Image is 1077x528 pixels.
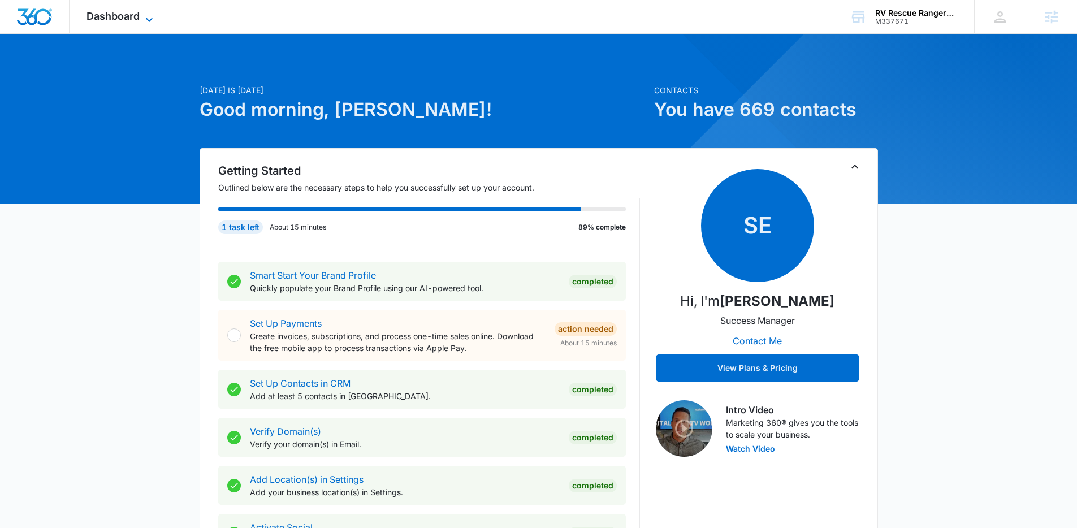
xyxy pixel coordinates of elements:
[270,222,326,232] p: About 15 minutes
[560,338,617,348] span: About 15 minutes
[875,18,958,25] div: account id
[569,479,617,492] div: Completed
[726,445,775,453] button: Watch Video
[569,275,617,288] div: Completed
[200,84,647,96] p: [DATE] is [DATE]
[656,354,859,382] button: View Plans & Pricing
[218,181,640,193] p: Outlined below are the necessary steps to help you successfully set up your account.
[680,291,834,311] p: Hi, I'm
[578,222,626,232] p: 89% complete
[701,169,814,282] span: SE
[555,322,617,336] div: Action Needed
[250,270,376,281] a: Smart Start Your Brand Profile
[250,378,351,389] a: Set Up Contacts in CRM
[654,96,878,123] h1: You have 669 contacts
[569,431,617,444] div: Completed
[250,438,560,450] p: Verify your domain(s) in Email.
[250,330,546,354] p: Create invoices, subscriptions, and process one-time sales online. Download the free mobile app t...
[875,8,958,18] div: account name
[86,10,140,22] span: Dashboard
[726,417,859,440] p: Marketing 360® gives you the tools to scale your business.
[720,314,795,327] p: Success Manager
[250,474,364,485] a: Add Location(s) in Settings
[250,486,560,498] p: Add your business location(s) in Settings.
[848,160,862,174] button: Toggle Collapse
[250,318,322,329] a: Set Up Payments
[721,327,793,354] button: Contact Me
[720,293,834,309] strong: [PERSON_NAME]
[250,282,560,294] p: Quickly populate your Brand Profile using our AI-powered tool.
[250,390,560,402] p: Add at least 5 contacts in [GEOGRAPHIC_DATA].
[654,84,878,96] p: Contacts
[218,220,263,234] div: 1 task left
[726,403,859,417] h3: Intro Video
[200,96,647,123] h1: Good morning, [PERSON_NAME]!
[250,426,321,437] a: Verify Domain(s)
[656,400,712,457] img: Intro Video
[569,383,617,396] div: Completed
[218,162,640,179] h2: Getting Started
